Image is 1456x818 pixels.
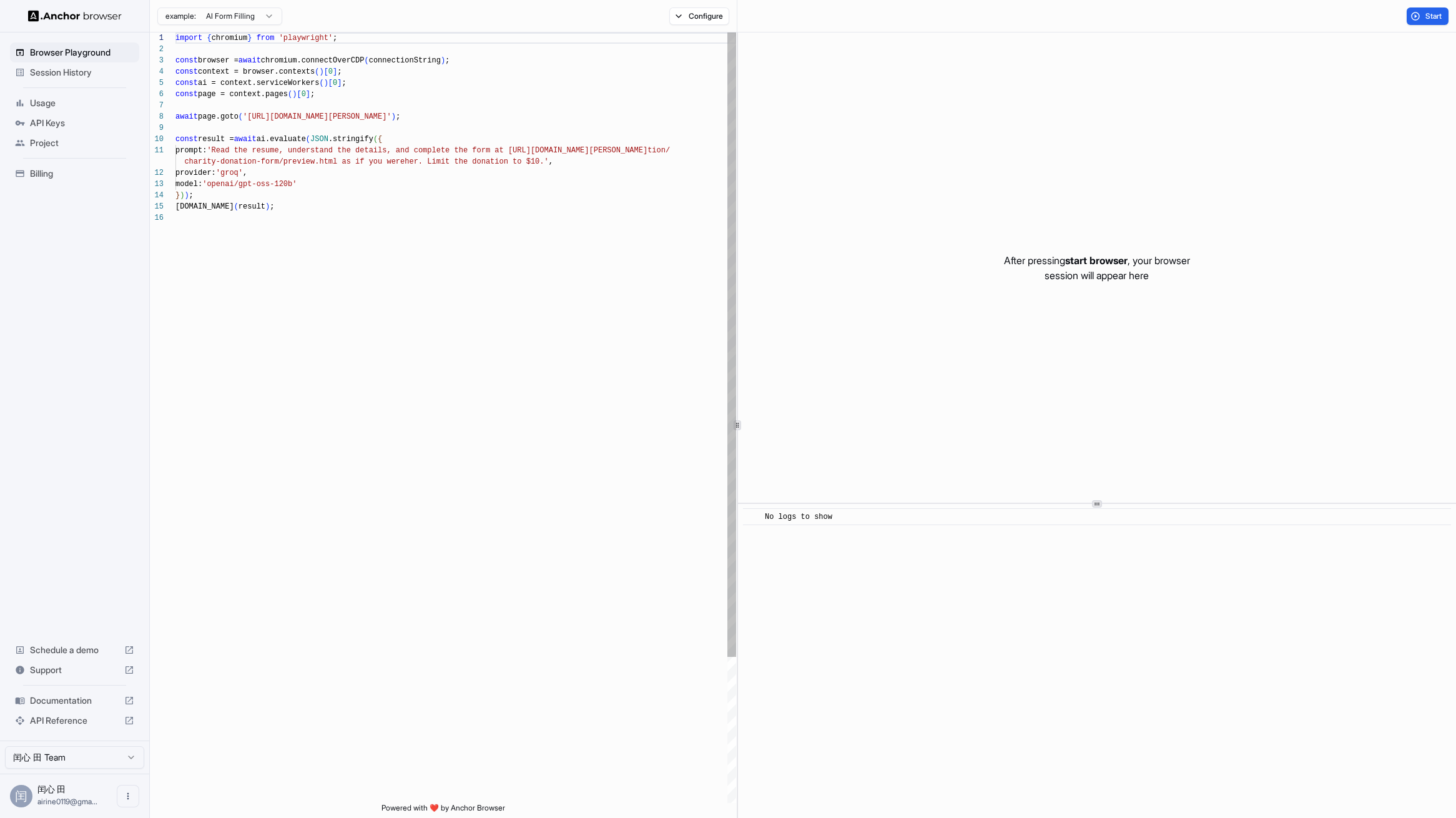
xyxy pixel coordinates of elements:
span: const [175,56,198,65]
span: await [175,112,198,121]
span: 闰心 田 [37,784,66,794]
span: ) [324,79,328,87]
img: Anchor Logo [28,10,122,22]
span: chromium [212,34,248,42]
div: Documentation [10,691,139,711]
span: lete the form at [URL][DOMAIN_NAME][PERSON_NAME] [431,146,647,155]
span: '[URL][DOMAIN_NAME][PERSON_NAME]' [243,112,391,121]
span: ; [189,191,194,200]
span: .stringify [328,135,373,144]
span: ( [239,112,243,121]
span: ; [445,56,450,65]
span: context = browser.contexts [198,67,315,76]
span: Project [30,137,134,149]
span: 'Read the resume, understand the details, and comp [207,146,431,155]
span: import [175,34,202,42]
button: Open menu [117,785,139,807]
span: } [247,34,252,42]
span: chromium.connectOverCDP [261,56,365,65]
span: result [239,202,265,211]
span: from [257,34,275,42]
span: 'playwright' [279,34,333,42]
span: 'groq' [216,169,243,177]
span: , [243,169,247,177]
span: Start [1425,11,1443,21]
div: API Reference [10,711,139,731]
span: API Reference [30,714,119,727]
span: ) [184,191,189,200]
span: Documentation [30,694,119,707]
span: ] [306,90,310,99]
button: Start [1407,7,1449,25]
span: Schedule a demo [30,644,119,656]
span: const [175,90,198,99]
span: ( [319,79,323,87]
span: her. Limit the donation to $10.' [405,157,548,166]
span: ; [333,34,337,42]
div: Project [10,133,139,153]
span: ( [373,135,378,144]
span: Powered with ❤️ by Anchor Browser [381,803,505,818]
div: 1 [150,32,164,44]
span: page = context.pages [198,90,288,99]
span: connectionString [369,56,441,65]
span: page.goto [198,112,239,121]
span: ( [364,56,368,65]
span: await [239,56,261,65]
span: ( [288,90,292,99]
div: Session History [10,62,139,82]
span: start browser [1065,254,1128,267]
button: Configure [669,7,730,25]
span: ; [342,79,346,87]
div: Schedule a demo [10,640,139,660]
span: airine0119@gmail.com [37,797,97,806]
span: ( [315,67,319,76]
span: model: [175,180,202,189]
span: ) [180,191,184,200]
span: ai.evaluate [257,135,306,144]
div: 4 [150,66,164,77]
span: , [549,157,553,166]
div: 12 [150,167,164,179]
div: 7 [150,100,164,111]
span: 0 [333,79,337,87]
span: ) [265,202,270,211]
span: { [207,34,211,42]
span: ) [292,90,297,99]
div: 3 [150,55,164,66]
span: ; [396,112,400,121]
span: ] [337,79,342,87]
span: Usage [30,97,134,109]
div: 6 [150,89,164,100]
span: ( [234,202,239,211]
span: charity-donation-form/preview.html as if you were [184,157,405,166]
div: 10 [150,134,164,145]
span: Session History [30,66,134,79]
span: const [175,135,198,144]
div: 14 [150,190,164,201]
span: ; [310,90,315,99]
span: Billing [30,167,134,180]
span: example: [165,11,196,21]
span: prompt: [175,146,207,155]
span: ] [333,67,337,76]
span: [ [324,67,328,76]
span: [ [297,90,301,99]
span: } [175,191,180,200]
div: 16 [150,212,164,224]
span: [ [328,79,333,87]
span: Browser Playground [30,46,134,59]
span: 0 [302,90,306,99]
div: 9 [150,122,164,134]
span: ai = context.serviceWorkers [198,79,319,87]
div: Billing [10,164,139,184]
div: API Keys [10,113,139,133]
div: 13 [150,179,164,190]
span: ; [270,202,274,211]
span: ) [441,56,445,65]
div: Usage [10,93,139,113]
p: After pressing , your browser session will appear here [1004,253,1190,283]
span: ) [391,112,396,121]
div: 闰 [10,785,32,807]
span: tion/ [647,146,670,155]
